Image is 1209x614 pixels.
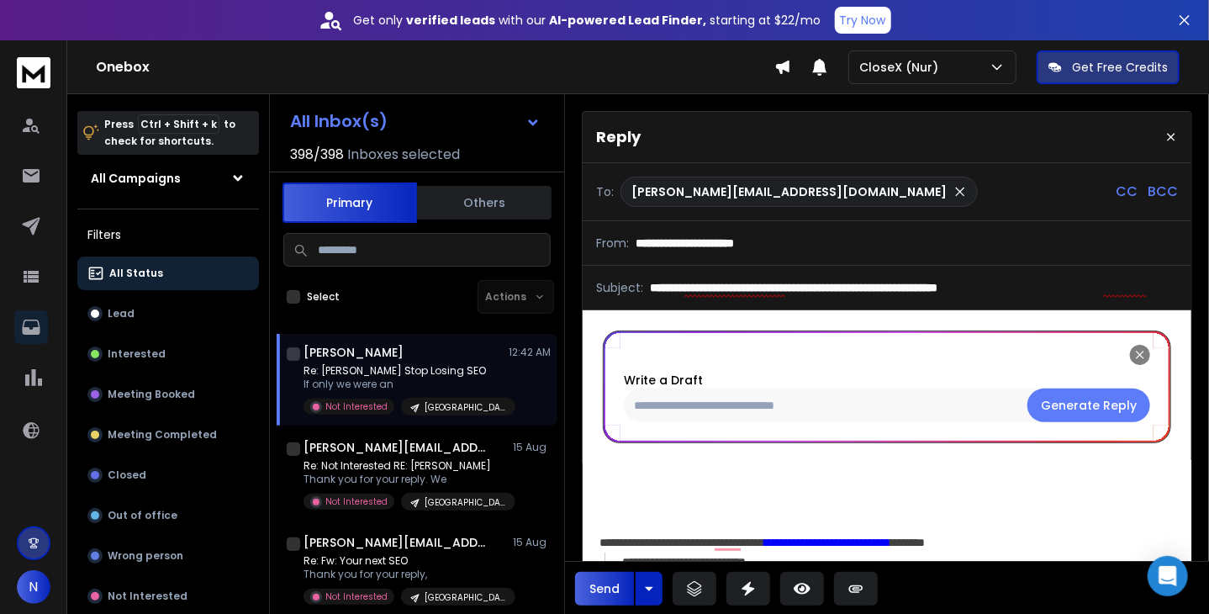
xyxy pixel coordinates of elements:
[304,439,488,456] h1: [PERSON_NAME][EMAIL_ADDRESS][PERSON_NAME][DOMAIN_NAME]
[47,27,82,40] div: v 4.0.25
[108,428,217,442] p: Meeting Completed
[307,290,340,304] label: Select
[17,570,50,604] button: N
[104,116,235,150] p: Press to check for shortcuts.
[108,468,146,482] p: Closed
[1072,59,1168,76] p: Get Free Credits
[77,223,259,246] h3: Filters
[354,12,821,29] p: Get only with our starting at $22/mo
[108,347,166,361] p: Interested
[575,572,634,606] button: Send
[77,297,259,331] button: Lead
[325,400,388,413] p: Not Interested
[96,57,774,77] h1: Onebox
[407,12,496,29] strong: verified leads
[77,257,259,290] button: All Status
[304,378,505,391] p: If only we were an
[624,372,703,389] label: Write a Draft
[304,473,505,486] p: Thank you for your reply. We
[325,590,388,603] p: Not Interested
[425,591,505,604] p: [GEOGRAPHIC_DATA]-[US_STATE]-SEO-11-Aug-25
[77,378,259,411] button: Meeting Booked
[325,495,388,508] p: Not Interested
[108,388,195,401] p: Meeting Booked
[91,170,181,187] h1: All Campaigns
[347,145,460,165] h3: Inboxes selected
[77,418,259,452] button: Meeting Completed
[304,364,505,378] p: Re: [PERSON_NAME] Stop Losing SEO
[304,534,488,551] h1: [PERSON_NAME][EMAIL_ADDRESS][DOMAIN_NAME]
[45,98,59,111] img: tab_domain_overview_orange.svg
[77,580,259,613] button: Not Interested
[1148,556,1188,596] div: Open Intercom Messenger
[1116,182,1138,202] p: CC
[44,44,119,57] div: Domain: [URL]
[167,98,181,111] img: tab_keywords_by_traffic_grey.svg
[77,539,259,573] button: Wrong person
[596,183,614,200] p: To:
[108,509,177,522] p: Out of office
[304,568,505,581] p: Thank you for your reply,
[513,441,551,454] p: 15 Aug
[27,44,40,57] img: website_grey.svg
[186,99,283,110] div: Keywords by Traffic
[835,7,891,34] button: Try Now
[417,184,552,221] button: Others
[77,499,259,532] button: Out of office
[304,344,404,361] h1: [PERSON_NAME]
[859,59,945,76] p: CloseX (Nur)
[304,459,505,473] p: Re: Not Interested RE: [PERSON_NAME]
[108,549,183,563] p: Wrong person
[77,458,259,492] button: Closed
[596,125,641,149] p: Reply
[1027,389,1150,422] button: Clear input
[596,235,629,251] p: From:
[513,536,551,549] p: 15 Aug
[282,183,417,223] button: Primary
[77,161,259,195] button: All Campaigns
[277,104,554,138] button: All Inbox(s)
[290,145,344,165] span: 398 / 398
[109,267,163,280] p: All Status
[596,279,643,296] p: Subject:
[550,12,707,29] strong: AI-powered Lead Finder,
[138,114,219,134] span: Ctrl + Shift + k
[425,496,505,509] p: [GEOGRAPHIC_DATA]-[US_STATE]-SEO-11-Aug-25
[108,307,135,320] p: Lead
[17,57,50,88] img: logo
[840,12,886,29] p: Try Now
[509,346,551,359] p: 12:42 AM
[290,113,388,130] h1: All Inbox(s)
[64,99,150,110] div: Domain Overview
[631,183,947,200] p: [PERSON_NAME][EMAIL_ADDRESS][DOMAIN_NAME]
[108,590,187,603] p: Not Interested
[27,27,40,40] img: logo_orange.svg
[425,401,505,414] p: [GEOGRAPHIC_DATA]-[US_STATE]-SEO-11-Aug-25
[1148,182,1178,202] p: BCC
[77,337,259,371] button: Interested
[304,554,505,568] p: Re: Fw: Your next SEO
[1037,50,1180,84] button: Get Free Credits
